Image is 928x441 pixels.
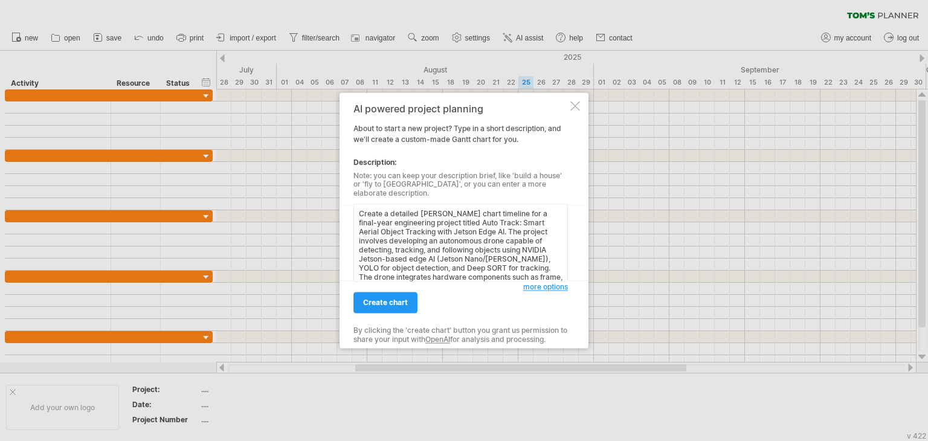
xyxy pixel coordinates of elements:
span: create chart [363,298,408,307]
a: more options [523,282,568,293]
div: AI powered project planning [353,103,568,114]
div: About to start a new project? Type in a short description, and we'll create a custom-made Gantt c... [353,103,568,337]
span: more options [523,283,568,292]
a: OpenAI [425,335,450,344]
div: Description: [353,157,568,168]
a: create chart [353,292,417,314]
div: Note: you can keep your description brief, like 'build a house' or 'fly to [GEOGRAPHIC_DATA]', or... [353,172,568,198]
div: By clicking the 'create chart' button you grant us permission to share your input with for analys... [353,327,568,344]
